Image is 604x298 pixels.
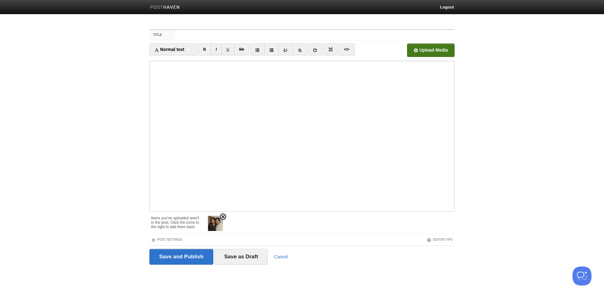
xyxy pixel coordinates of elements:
[211,43,222,55] a: I
[328,47,333,52] img: pagebreak-icon.png
[234,43,249,55] a: Str
[149,249,213,265] input: Save and Publish
[208,216,223,231] img: KoikVgAAAABJRU5ErkJggg==
[239,47,244,52] del: Str
[149,30,175,40] label: Title
[154,47,184,52] span: Normal text
[215,249,268,265] input: Save as Draft
[151,213,202,229] div: Items you've uploaded aren't in the post. Click the icons to the right to add them back.
[427,238,453,241] a: Editor Tips
[274,254,288,259] a: Cancel
[151,238,182,241] a: Post Settings
[198,43,211,55] a: B
[150,5,180,10] img: Posthaven-bar
[339,43,354,55] a: </>
[573,267,591,285] iframe: Help Scout Beacon - Open
[221,43,234,55] a: U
